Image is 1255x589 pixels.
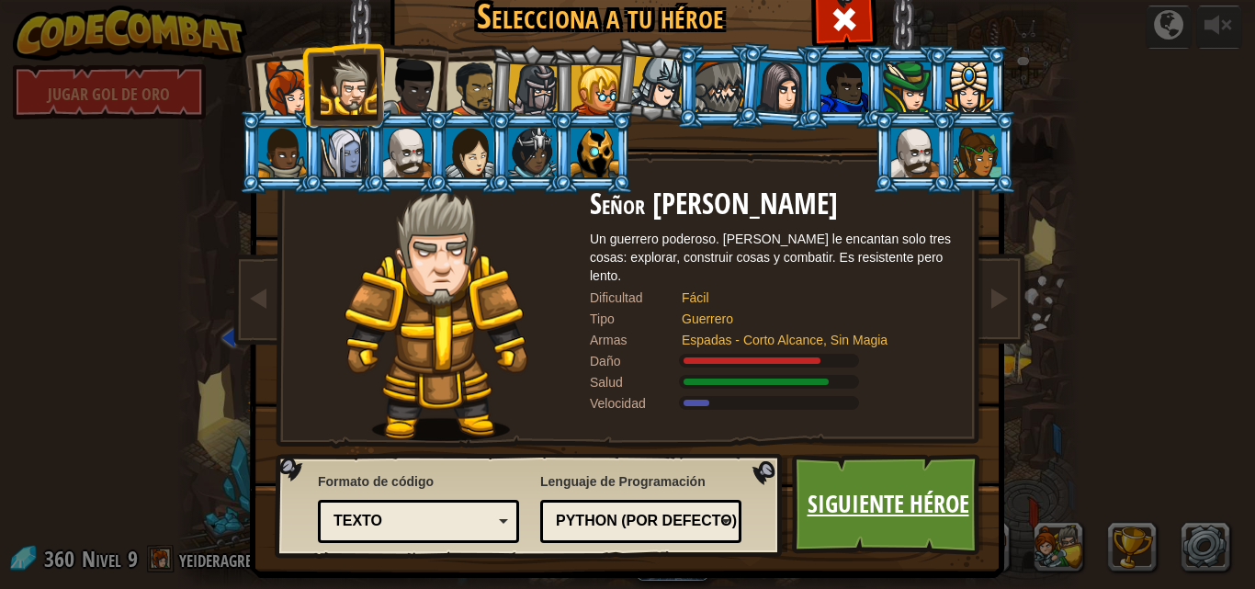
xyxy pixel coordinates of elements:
li: Illia Forjaescudos [426,110,509,194]
li: Alejandro El Duelista [425,44,510,130]
div: Ofertas 120% del daño de arma de Guerrero listado. [590,352,957,370]
div: Ganancias 140% de las cotizadas Guerrero salud de armadura. [590,373,957,391]
li: Ritic el Frío [551,110,634,194]
font: Lenguaje de Programación [540,474,706,489]
li: Señor Tharin Puñotrueno [301,42,384,126]
li: Okar Pies de Trueno [364,110,447,194]
font: Fácil [682,290,709,305]
div: Daño [590,352,682,370]
font: Python (por defecto) [556,513,737,528]
font: Texto [334,513,382,528]
font: Guerrero [682,311,733,326]
li: Naria de la Hoja [864,45,946,129]
li: La maga maestra Usara [489,110,571,194]
li: Hattori Hanzo [609,34,700,126]
li: Dama Ida Corazón Justo [360,39,450,129]
div: Velocidad [590,394,682,413]
li: Gordon el Firme [801,45,884,129]
li: Zana Corazón de Madera [934,110,1017,194]
img: language-selector-background.png [275,454,787,559]
li: Omarn Brewstone [736,42,824,131]
font: Tipo [590,311,615,326]
font: Formato de código [318,474,434,489]
div: Se mueve a 6 metros por segundo. [590,394,957,413]
li: Pender Hechizo de Perdición [926,45,1009,129]
div: Salud [590,373,682,391]
li: Senick Garra de Acero [676,45,759,129]
font: Dificultad [590,290,643,305]
font: Armas [590,333,627,347]
font: Siguiente héroe [808,487,969,520]
li: Amara Saetaveloz [487,43,574,131]
li: Criptografía Nalfar [301,110,384,194]
li: Capitana Anya Weston [235,41,325,131]
li: Arryn Muro de piedra [239,110,322,194]
font: Espadas - Corto Alcance, Sin Magia [682,333,888,347]
li: La Señorita Hushbaum [551,45,634,129]
img: knight-pose.png [345,188,529,441]
font: Señor [PERSON_NAME] [590,184,838,223]
font: Un guerrero poderoso. [PERSON_NAME] le encantan solo tres cosas: explorar, construir cosas y comb... [590,232,951,283]
li: Okar Stompfoot [872,110,955,194]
